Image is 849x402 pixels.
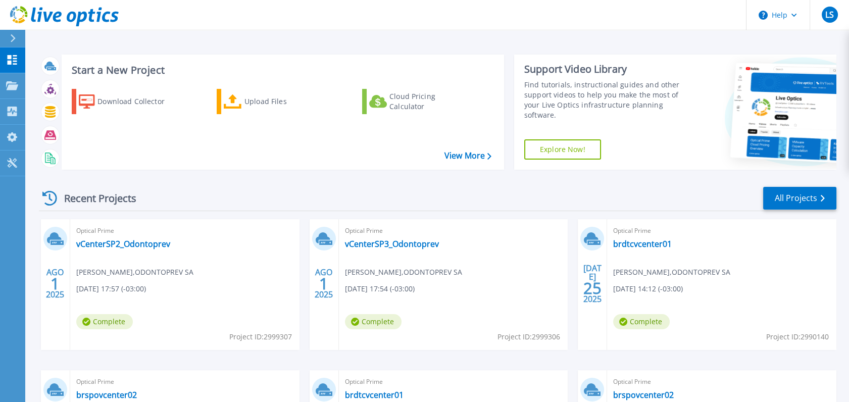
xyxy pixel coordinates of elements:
a: vCenterSP2_Odontoprev [76,239,170,249]
span: [DATE] 17:57 (-03:00) [76,283,146,294]
a: Cloud Pricing Calculator [362,89,475,114]
span: Optical Prime [613,376,830,387]
span: Optical Prime [345,225,562,236]
span: Optical Prime [345,376,562,387]
span: Project ID: 2999306 [497,331,560,342]
div: Recent Projects [39,186,150,211]
span: 1 [51,279,60,288]
span: Complete [345,314,402,329]
span: [PERSON_NAME] , ODONTOPREV SA [613,267,730,278]
span: Optical Prime [76,225,293,236]
span: Project ID: 2990140 [766,331,829,342]
div: AGO 2025 [314,265,333,302]
a: brdtcvcenter01 [613,239,672,249]
div: Find tutorials, instructional guides and other support videos to help you make the most of your L... [524,80,687,120]
div: [DATE] 2025 [583,265,602,302]
span: Optical Prime [613,225,830,236]
div: Support Video Library [524,63,687,76]
a: All Projects [763,187,836,210]
a: vCenterSP3_Odontoprev [345,239,439,249]
span: Complete [76,314,133,329]
div: Upload Files [244,91,325,112]
span: Optical Prime [76,376,293,387]
div: Download Collector [97,91,178,112]
span: Complete [613,314,670,329]
div: Cloud Pricing Calculator [389,91,470,112]
h3: Start a New Project [72,65,491,76]
span: LS [825,11,834,19]
span: 1 [319,279,328,288]
a: brspovcenter02 [76,390,137,400]
span: [DATE] 14:12 (-03:00) [613,283,683,294]
a: View More [444,151,491,161]
a: Download Collector [72,89,184,114]
span: [PERSON_NAME] , ODONTOPREV SA [76,267,193,278]
span: [DATE] 17:54 (-03:00) [345,283,415,294]
a: brdtcvcenter01 [345,390,404,400]
span: Project ID: 2999307 [229,331,292,342]
span: [PERSON_NAME] , ODONTOPREV SA [345,267,462,278]
a: brspovcenter02 [613,390,674,400]
div: AGO 2025 [45,265,65,302]
span: 25 [583,284,602,292]
a: Explore Now! [524,139,601,160]
a: Upload Files [217,89,329,114]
